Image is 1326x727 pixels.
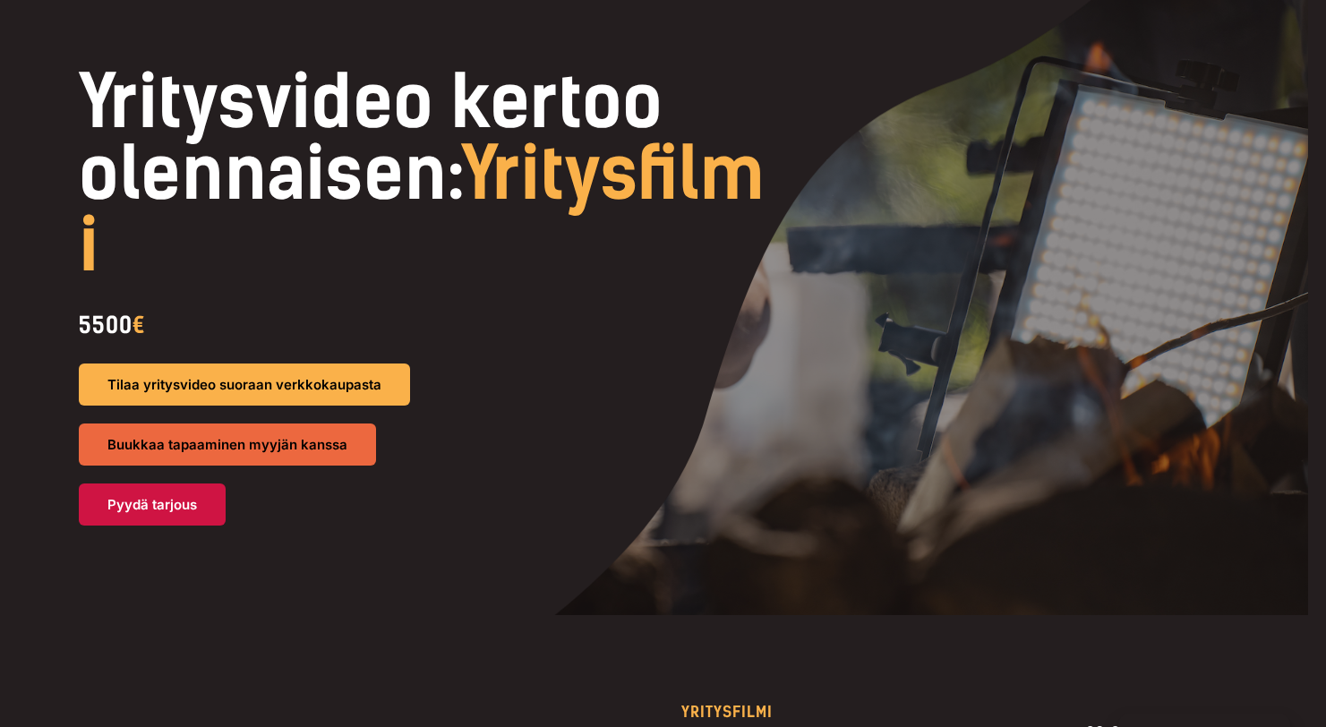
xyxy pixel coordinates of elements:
span: € [133,312,145,338]
span: Pyydä tarjous [107,498,197,511]
span: Tilaa yritysvideo suoraan verkkokaupasta [107,378,381,391]
a: Pyydä tarjous [79,483,226,526]
h1: Yritysvideo kertoo olennaisen: [79,66,785,281]
p: YRITYSFILMI [681,705,1245,720]
span: Buukkaa tapaaminen myyjän kanssa [107,438,347,451]
div: 5500 [79,304,785,346]
a: Buukkaa tapaaminen myyjän kanssa [79,423,376,466]
span: Yritysfilmi [79,131,766,288]
a: Tilaa yritysvideo suoraan verkkokaupasta [79,363,410,406]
